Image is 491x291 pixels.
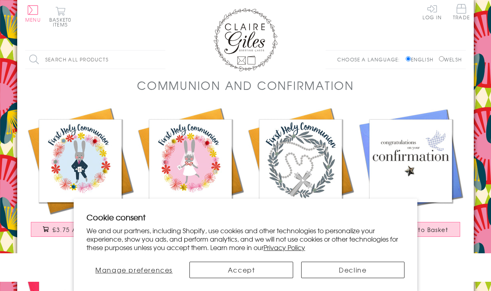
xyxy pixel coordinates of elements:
img: Confirmation Congratulations Card, Blue Dove, Embellished with a padded star [356,106,466,216]
span: 0 items [53,16,71,28]
input: Search all products [25,51,165,69]
h1: Communion and Confirmation [137,77,354,94]
label: Welsh [439,56,462,63]
a: Trade [453,4,470,21]
span: £3.75 Add to Basket [52,226,118,234]
span: Manage preferences [95,265,173,275]
button: Manage preferences [87,262,181,278]
a: Privacy Policy [264,242,305,252]
img: Claire Giles Greetings Cards [213,8,278,71]
label: English [406,56,437,63]
span: Trade [453,4,470,20]
input: Welsh [439,56,444,61]
a: Log In [423,4,442,20]
span: Menu [25,16,41,23]
button: Menu [25,5,41,22]
img: Religious Occassions Card, Beads, First Holy Communion, Embellished with pompoms [245,106,356,216]
p: Choose a language: [337,56,404,63]
img: First Holy Communion Card, Blue Flowers, Embellished with pompoms [25,106,135,216]
a: First Holy Communion Card, Blue Flowers, Embellished with pompoms £3.75 Add to Basket [25,106,135,245]
button: Basket0 items [49,6,71,27]
h2: Cookie consent [87,212,404,223]
a: Religious Occassions Card, Beads, First Holy Communion, Embellished with pompoms £3.75 Add to Basket [245,106,356,245]
button: £3.75 Add to Basket [31,222,130,237]
a: Confirmation Congratulations Card, Blue Dove, Embellished with a padded star £3.50 Add to Basket [356,106,466,245]
a: First Holy Communion Card, Pink Flowers, Embellished with pompoms £3.75 Add to Basket [135,106,245,245]
input: Search [157,51,165,69]
img: First Holy Communion Card, Pink Flowers, Embellished with pompoms [135,106,245,216]
button: Accept [189,262,293,278]
input: English [406,56,411,61]
p: We and our partners, including Shopify, use cookies and other technologies to personalize your ex... [87,226,404,251]
button: Decline [301,262,404,278]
